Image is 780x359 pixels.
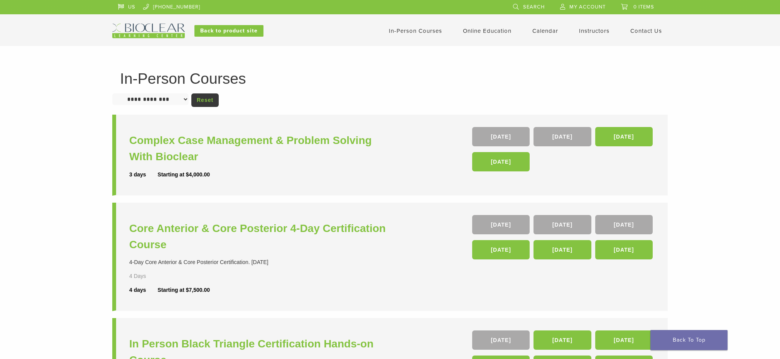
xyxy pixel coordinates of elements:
[129,132,392,165] a: Complex Case Management & Problem Solving With Bioclear
[534,127,591,146] a: [DATE]
[630,27,662,34] a: Contact Us
[595,330,653,350] a: [DATE]
[129,220,392,253] a: Core Anterior & Core Posterior 4-Day Certification Course
[472,240,530,259] a: [DATE]
[532,27,558,34] a: Calendar
[129,258,392,266] div: 4-Day Core Anterior & Core Posterior Certification. [DATE]
[129,272,169,280] div: 4 Days
[569,4,606,10] span: My Account
[534,330,591,350] a: [DATE]
[389,27,442,34] a: In-Person Courses
[633,4,654,10] span: 0 items
[534,215,591,234] a: [DATE]
[120,71,660,86] h1: In-Person Courses
[534,240,591,259] a: [DATE]
[472,330,530,350] a: [DATE]
[472,127,655,175] div: , , ,
[158,171,210,179] div: Starting at $4,000.00
[595,215,653,234] a: [DATE]
[191,93,219,107] a: Reset
[472,215,530,234] a: [DATE]
[158,286,210,294] div: Starting at $7,500.00
[463,27,512,34] a: Online Education
[194,25,263,37] a: Back to product site
[595,127,653,146] a: [DATE]
[112,24,185,38] img: Bioclear
[129,171,158,179] div: 3 days
[650,330,728,350] a: Back To Top
[579,27,609,34] a: Instructors
[472,127,530,146] a: [DATE]
[129,286,158,294] div: 4 days
[472,215,655,263] div: , , , , ,
[595,240,653,259] a: [DATE]
[523,4,545,10] span: Search
[472,152,530,171] a: [DATE]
